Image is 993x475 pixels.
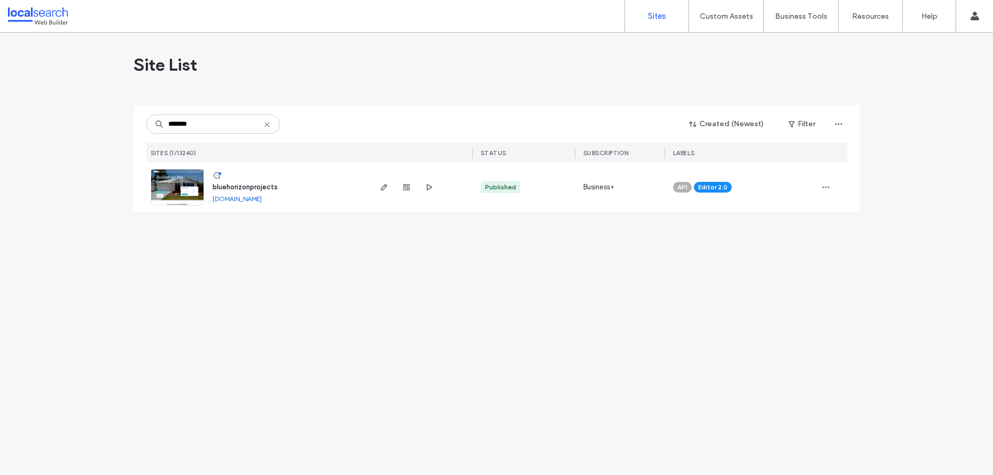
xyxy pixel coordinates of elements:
span: Business+ [583,182,615,193]
span: STATUS [481,149,506,157]
label: Sites [648,11,666,21]
span: SUBSCRIPTION [583,149,629,157]
label: Resources [852,12,889,21]
a: [DOMAIN_NAME] [213,195,262,203]
div: Published [485,182,516,192]
label: Business Tools [775,12,827,21]
span: LABELS [673,149,695,157]
span: Site List [134,54,197,75]
label: Custom Assets [700,12,753,21]
button: Created (Newest) [680,116,773,133]
span: SITES (1/13240) [151,149,197,157]
button: Filter [778,116,826,133]
a: bluehorizonprojects [213,183,278,191]
span: Help [25,7,46,17]
span: API [677,182,687,192]
span: Editor 2.0 [698,182,728,192]
label: Help [921,12,937,21]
